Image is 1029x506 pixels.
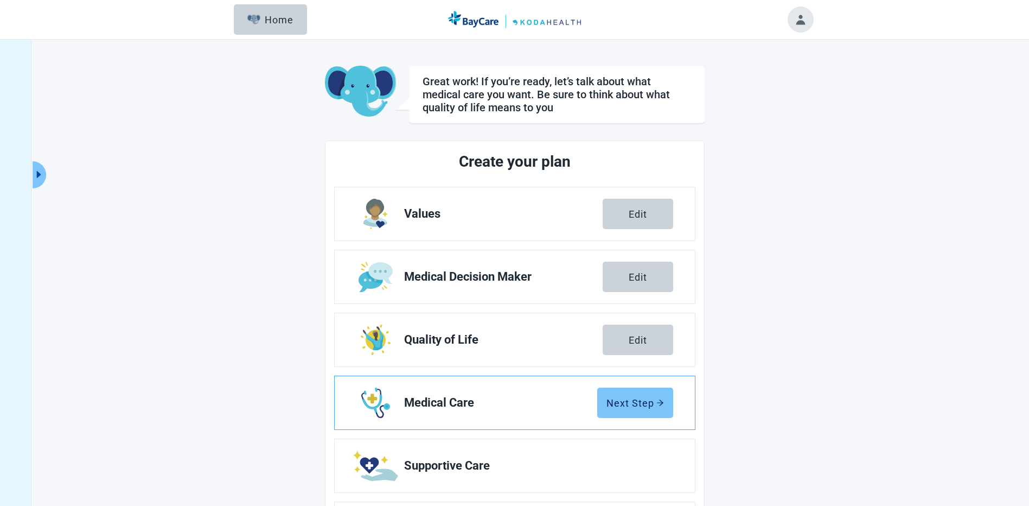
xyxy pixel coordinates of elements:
[603,325,673,355] button: Edit
[404,396,597,409] span: Medical Care
[603,199,673,229] button: Edit
[603,262,673,292] button: Edit
[33,161,46,188] button: Expand menu
[629,271,647,282] div: Edit
[404,333,603,346] span: Quality of Life
[335,376,695,429] a: Edit Medical Care section
[423,75,691,114] h1: Great work! If you’re ready, let’s talk about what medical care you want. Be sure to think about ...
[247,14,294,25] div: Home
[247,15,261,24] img: Elephant
[335,439,695,492] a: Edit Supportive Care section
[788,7,814,33] button: Toggle account menu
[234,4,307,35] button: ElephantHome
[325,66,396,118] img: Koda Elephant
[335,187,695,241] a: Edit Values section
[404,207,603,220] span: Values
[375,150,655,174] h2: Create your plan
[335,250,695,303] a: Edit Medical Decision Maker section
[335,313,695,366] a: Edit Quality of Life section
[656,399,664,407] span: arrow-right
[629,208,647,219] div: Edit
[606,397,664,408] div: Next Step
[34,169,44,180] span: caret-right
[448,11,581,28] img: Koda Health
[597,388,673,418] button: Next Steparrow-right
[629,334,647,345] div: Edit
[404,270,603,283] span: Medical Decision Maker
[404,459,664,472] span: Supportive Care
